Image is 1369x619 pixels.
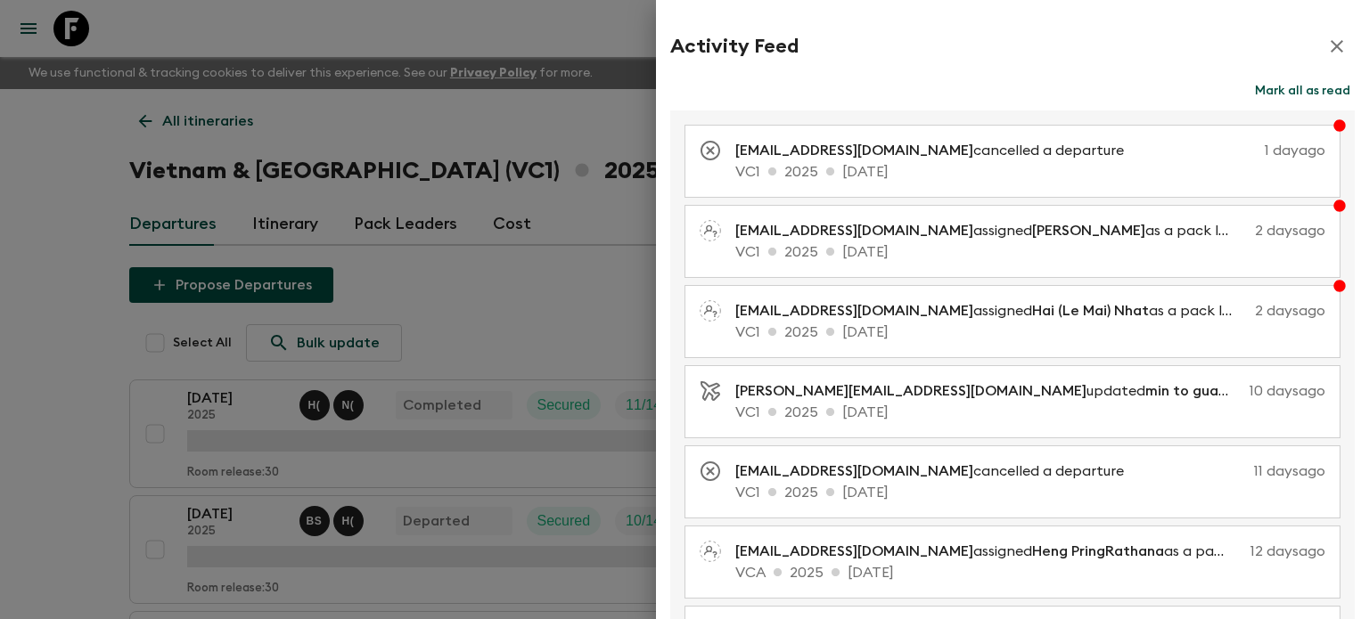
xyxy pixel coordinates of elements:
span: [EMAIL_ADDRESS][DOMAIN_NAME] [735,464,973,478]
span: [PERSON_NAME] [1032,224,1145,238]
span: min to guarantee [1145,384,1266,398]
p: assigned as a pack leader [735,541,1243,562]
span: Hai (Le Mai) Nhat [1032,304,1149,318]
p: VC1 2025 [DATE] [735,322,1325,343]
p: 11 days ago [1145,460,1325,482]
span: [EMAIL_ADDRESS][DOMAIN_NAME] [735,544,973,558]
p: 2 days ago [1255,220,1325,241]
span: [EMAIL_ADDRESS][DOMAIN_NAME] [735,304,973,318]
span: Heng PringRathana [1032,544,1164,558]
p: cancelled a departure [735,140,1138,161]
p: VCA 2025 [DATE] [735,562,1325,583]
span: [EMAIL_ADDRESS][DOMAIN_NAME] [735,224,973,238]
p: updated [735,380,1242,402]
p: VC1 2025 [DATE] [735,161,1325,183]
p: 10 days ago [1250,380,1325,402]
button: Mark all as read [1250,78,1355,103]
p: cancelled a departure [735,460,1138,482]
p: VC1 2025 [DATE] [735,241,1325,263]
p: assigned as a pack leader [735,220,1248,241]
p: 2 days ago [1255,300,1325,322]
p: 1 day ago [1145,140,1325,161]
span: [PERSON_NAME][EMAIL_ADDRESS][DOMAIN_NAME] [735,384,1086,398]
p: VC1 2025 [DATE] [735,482,1325,503]
p: assigned as a pack leader [735,300,1248,322]
span: [EMAIL_ADDRESS][DOMAIN_NAME] [735,143,973,158]
h2: Activity Feed [670,35,799,58]
p: 12 days ago [1250,541,1325,562]
p: VC1 2025 [DATE] [735,402,1325,423]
